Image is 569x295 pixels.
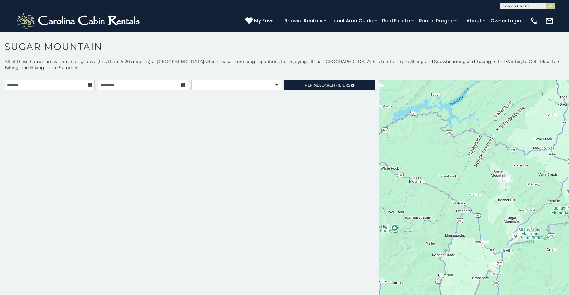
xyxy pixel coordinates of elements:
a: Local Area Guide [328,15,376,26]
a: RefineSearchFilters [284,80,374,90]
a: Owner Login [487,15,524,26]
img: phone-regular-white.png [530,17,539,25]
span: Search [319,83,335,88]
span: My Favs [254,17,274,24]
a: Browse Rentals [281,15,325,26]
a: Rental Program [416,15,461,26]
a: About [463,15,485,26]
img: White-1-2.png [15,12,142,30]
img: mail-regular-white.png [545,17,554,25]
span: Refine Filters [305,83,350,88]
a: Real Estate [379,15,413,26]
a: My Favs [245,17,275,25]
